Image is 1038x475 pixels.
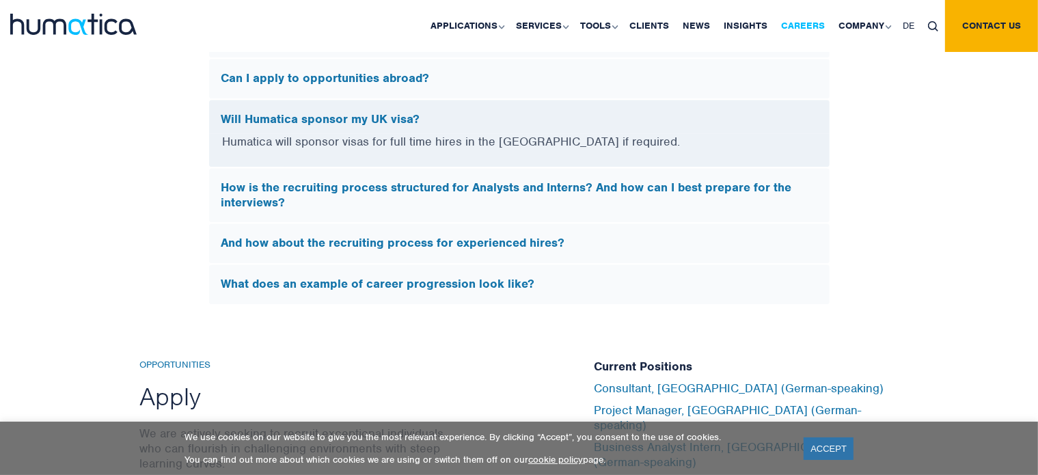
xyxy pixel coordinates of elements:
h5: Can I apply to opportunities abroad? [221,71,817,86]
h5: How is the recruiting process structured for Analysts and Interns? And how can I best prepare for... [221,180,817,210]
h5: What does an example of career progression look like? [221,277,817,292]
span: DE [903,20,914,31]
h2: Apply [140,381,458,412]
a: ACCEPT [804,437,853,460]
a: cookie policy [528,454,583,465]
p: We use cookies on our website to give you the most relevant experience. By clicking “Accept”, you... [185,431,787,443]
h5: Current Positions [595,359,899,375]
img: logo [10,14,137,35]
h6: Opportunities [140,359,458,371]
h5: And how about the recruiting process for experienced hires? [221,236,817,251]
p: Humatica will sponsor visas for full time hires in the [GEOGRAPHIC_DATA] if required. [223,133,816,167]
a: Project Manager, [GEOGRAPHIC_DATA] (German-speaking) [595,403,862,433]
p: You can find out more about which cookies we are using or switch them off on our page. [185,454,787,465]
h5: Will Humatica sponsor my UK visa? [221,112,817,127]
img: search_icon [928,21,938,31]
a: Consultant, [GEOGRAPHIC_DATA] (German-speaking) [595,381,884,396]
